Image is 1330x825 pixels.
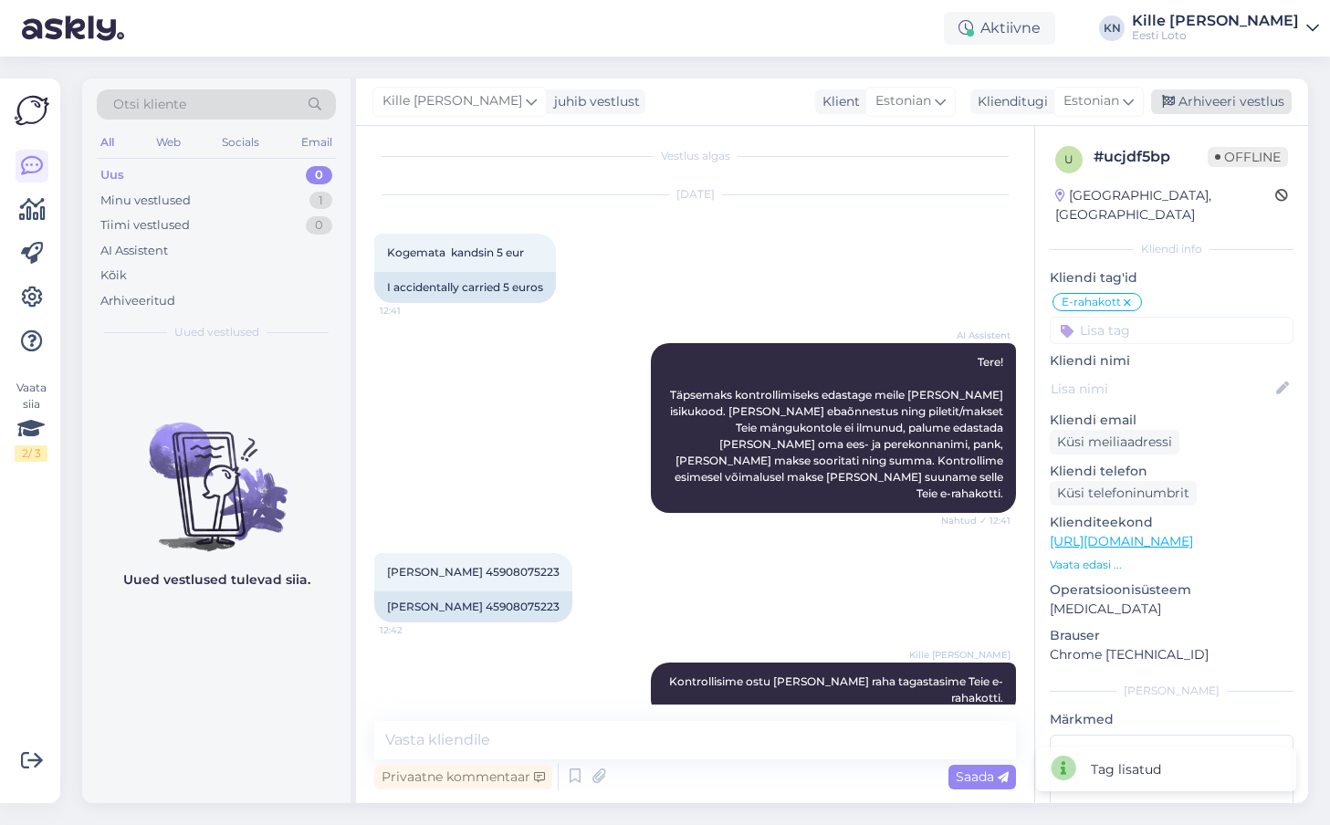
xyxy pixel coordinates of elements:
[380,304,448,318] span: 12:41
[309,192,332,210] div: 1
[15,380,47,462] div: Vaata siia
[100,266,127,285] div: Kõik
[1094,146,1208,168] div: # ucjdf5bp
[1050,710,1293,729] p: Märkmed
[1063,91,1119,111] span: Estonian
[1050,411,1293,430] p: Kliendi email
[1050,351,1293,371] p: Kliendi nimi
[1064,152,1073,166] span: u
[875,91,931,111] span: Estonian
[1091,760,1161,779] div: Tag lisatud
[547,92,640,111] div: juhib vestlust
[374,186,1016,203] div: [DATE]
[941,514,1011,527] span: Nähtud ✓ 12:41
[100,192,191,210] div: Minu vestlused
[1050,626,1293,645] p: Brauser
[123,570,310,590] p: Uued vestlused tulevad siia.
[382,91,522,111] span: Kille [PERSON_NAME]
[374,148,1016,164] div: Vestlus algas
[1055,186,1275,225] div: [GEOGRAPHIC_DATA], [GEOGRAPHIC_DATA]
[374,272,556,303] div: I accidentally carried 5 euros
[1062,297,1121,308] span: E-rahakott
[1050,430,1179,454] div: Küsi meiliaadressi
[97,131,118,154] div: All
[15,93,49,128] img: Askly Logo
[113,95,186,114] span: Otsi kliente
[970,92,1048,111] div: Klienditugi
[152,131,184,154] div: Web
[82,390,351,554] img: No chats
[669,674,1003,705] span: Kontrollisime ostu [PERSON_NAME] raha tagastasime Teie e-rahakotti.
[1050,268,1293,287] p: Kliendi tag'id
[670,355,1006,500] span: Tere! Täpsemaks kontrollimiseks edastage meile [PERSON_NAME] isikukood. [PERSON_NAME] ebaõnnestus...
[1050,580,1293,600] p: Operatsioonisüsteem
[100,166,124,184] div: Uus
[1051,379,1272,399] input: Lisa nimi
[1099,16,1125,41] div: KN
[387,245,524,259] span: Kogemata kandsin 5 eur
[387,565,560,579] span: [PERSON_NAME] 45908075223
[15,445,47,462] div: 2 / 3
[815,92,860,111] div: Klient
[218,131,263,154] div: Socials
[1050,557,1293,573] p: Vaata edasi ...
[1050,683,1293,699] div: [PERSON_NAME]
[1132,14,1319,43] a: Kille [PERSON_NAME]Eesti Loto
[1050,462,1293,481] p: Kliendi telefon
[100,216,190,235] div: Tiimi vestlused
[100,242,168,260] div: AI Assistent
[1050,241,1293,257] div: Kliendi info
[1050,600,1293,619] p: [MEDICAL_DATA]
[1132,28,1299,43] div: Eesti Loto
[1132,14,1299,28] div: Kille [PERSON_NAME]
[1050,481,1197,506] div: Küsi telefoninumbrit
[956,768,1009,785] span: Saada
[1050,513,1293,532] p: Klienditeekond
[298,131,336,154] div: Email
[944,12,1055,45] div: Aktiivne
[306,166,332,184] div: 0
[1151,89,1292,114] div: Arhiveeri vestlus
[1050,533,1193,549] a: [URL][DOMAIN_NAME]
[909,648,1011,662] span: Kille [PERSON_NAME]
[100,292,175,310] div: Arhiveeritud
[942,329,1011,342] span: AI Assistent
[174,324,259,340] span: Uued vestlused
[1050,645,1293,664] p: Chrome [TECHNICAL_ID]
[374,591,572,622] div: [PERSON_NAME] 45908075223
[306,216,332,235] div: 0
[374,765,552,789] div: Privaatne kommentaar
[1208,147,1288,167] span: Offline
[1050,317,1293,344] input: Lisa tag
[380,623,448,637] span: 12:42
